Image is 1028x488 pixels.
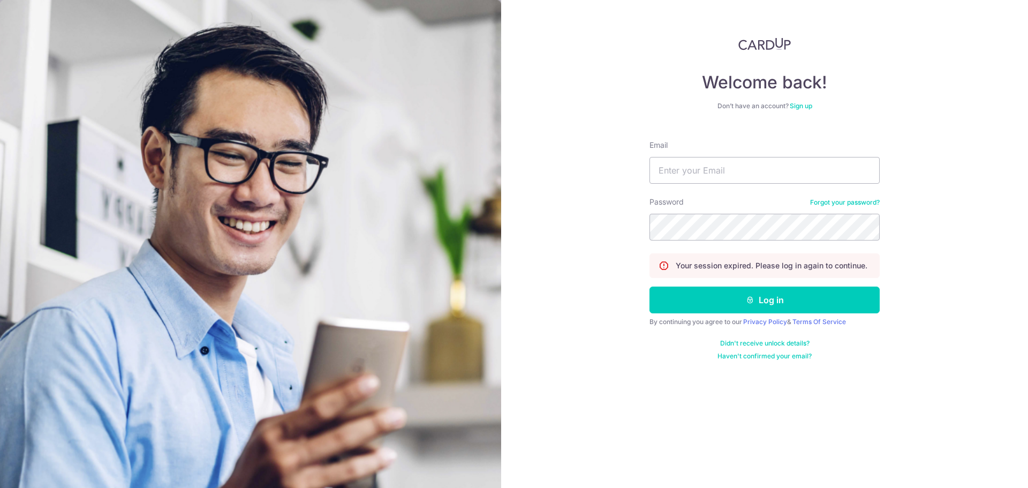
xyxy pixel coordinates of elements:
label: Password [649,197,684,207]
div: By continuing you agree to our & [649,318,880,326]
button: Log in [649,287,880,313]
a: Forgot your password? [810,198,880,207]
a: Didn't receive unlock details? [720,339,810,348]
div: Don’t have an account? [649,102,880,110]
h4: Welcome back! [649,72,880,93]
a: Haven't confirmed your email? [717,352,812,361]
input: Enter your Email [649,157,880,184]
p: Your session expired. Please log in again to continue. [676,260,867,271]
a: Privacy Policy [743,318,787,326]
a: Sign up [790,102,812,110]
a: Terms Of Service [792,318,846,326]
label: Email [649,140,668,151]
img: CardUp Logo [738,37,791,50]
